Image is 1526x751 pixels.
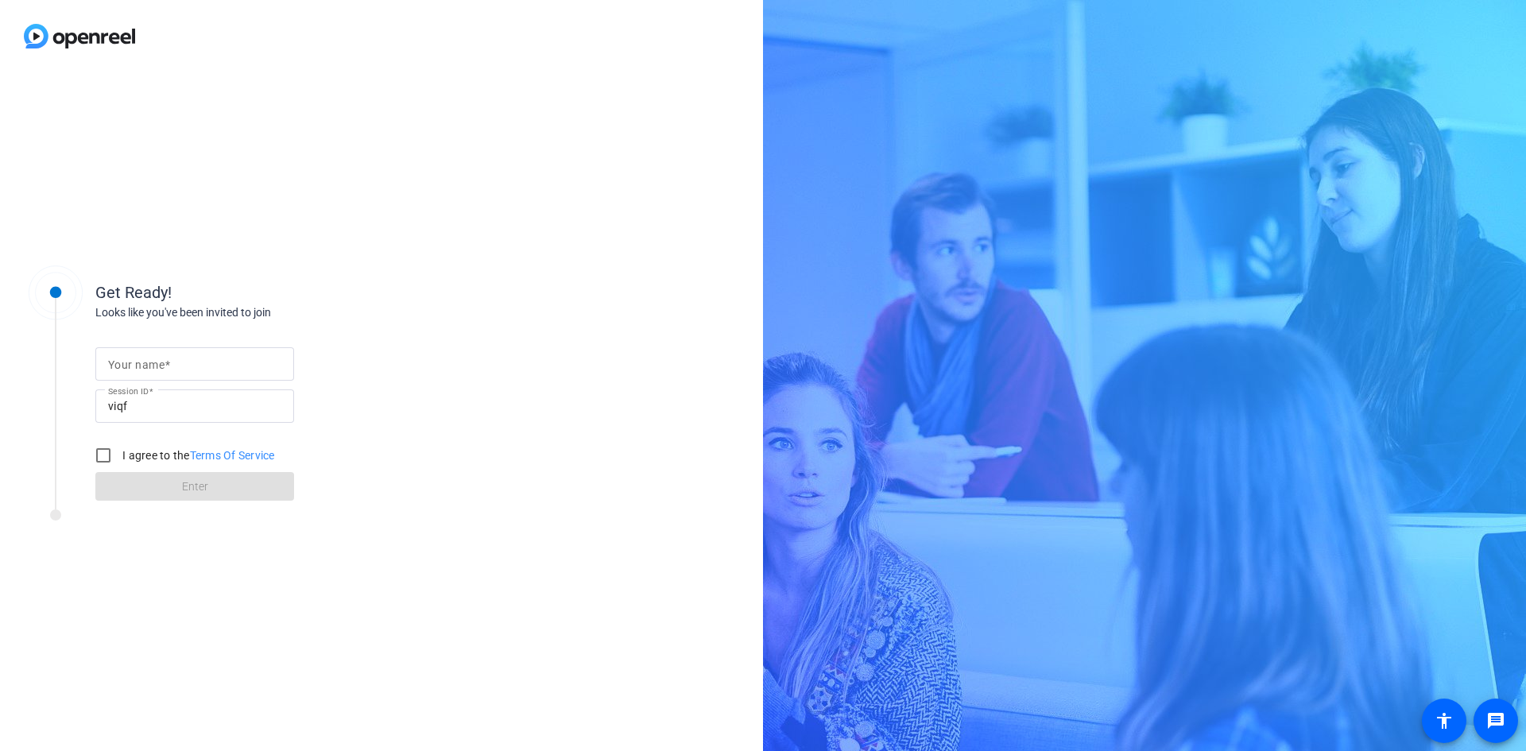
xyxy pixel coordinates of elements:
[1486,711,1505,730] mat-icon: message
[190,449,275,462] a: Terms Of Service
[95,281,413,304] div: Get Ready!
[119,447,275,463] label: I agree to the
[95,304,413,321] div: Looks like you've been invited to join
[108,358,165,371] mat-label: Your name
[1435,711,1454,730] mat-icon: accessibility
[108,386,149,396] mat-label: Session ID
